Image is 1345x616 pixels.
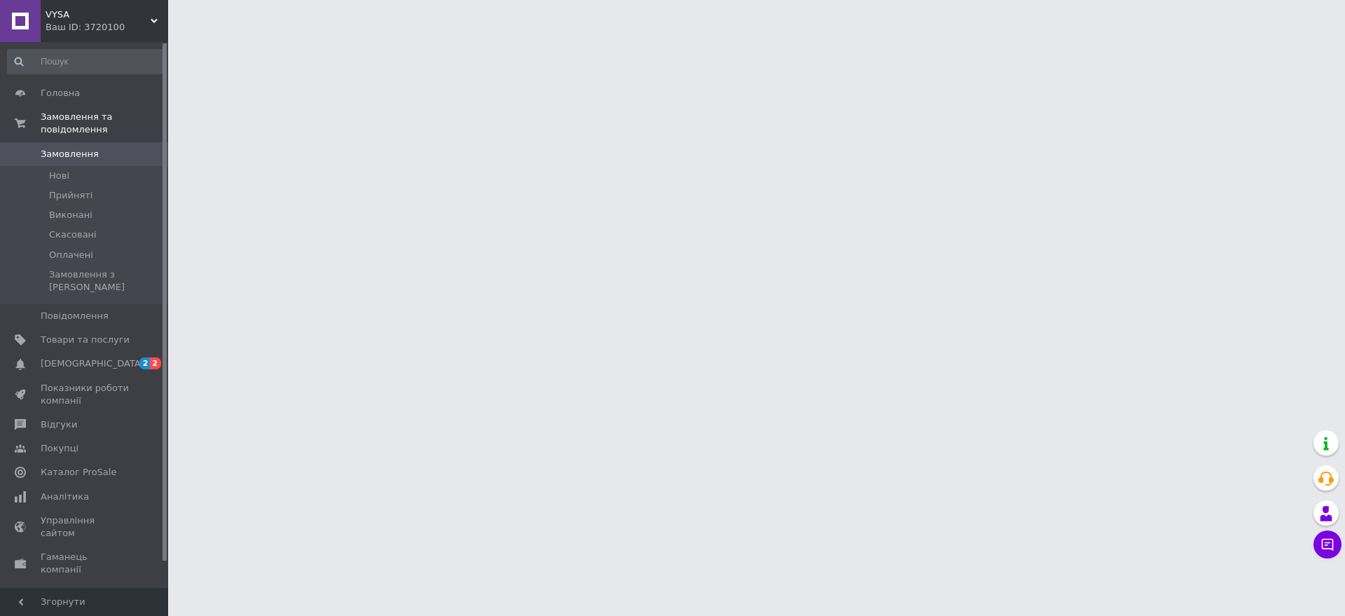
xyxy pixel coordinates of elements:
[46,21,168,34] div: Ваш ID: 3720100
[1313,531,1341,559] button: Чат з покупцем
[41,382,130,407] span: Показники роботи компанії
[41,514,130,540] span: Управління сайтом
[49,170,69,182] span: Нові
[49,209,92,221] span: Виконані
[41,334,130,346] span: Товари та послуги
[41,551,130,576] span: Гаманець компанії
[139,357,151,369] span: 2
[41,418,77,431] span: Відгуки
[41,148,99,160] span: Замовлення
[150,357,161,369] span: 2
[41,491,89,503] span: Аналітика
[41,87,80,100] span: Головна
[49,268,164,294] span: Замовлення з [PERSON_NAME]
[41,310,109,322] span: Повідомлення
[41,357,144,370] span: [DEMOGRAPHIC_DATA]
[7,49,165,74] input: Пошук
[41,111,168,136] span: Замовлення та повідомлення
[46,8,151,21] span: VYSA
[41,442,78,455] span: Покупці
[49,228,97,241] span: Скасовані
[49,249,93,261] span: Оплачені
[49,189,92,202] span: Прийняті
[41,466,116,479] span: Каталог ProSale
